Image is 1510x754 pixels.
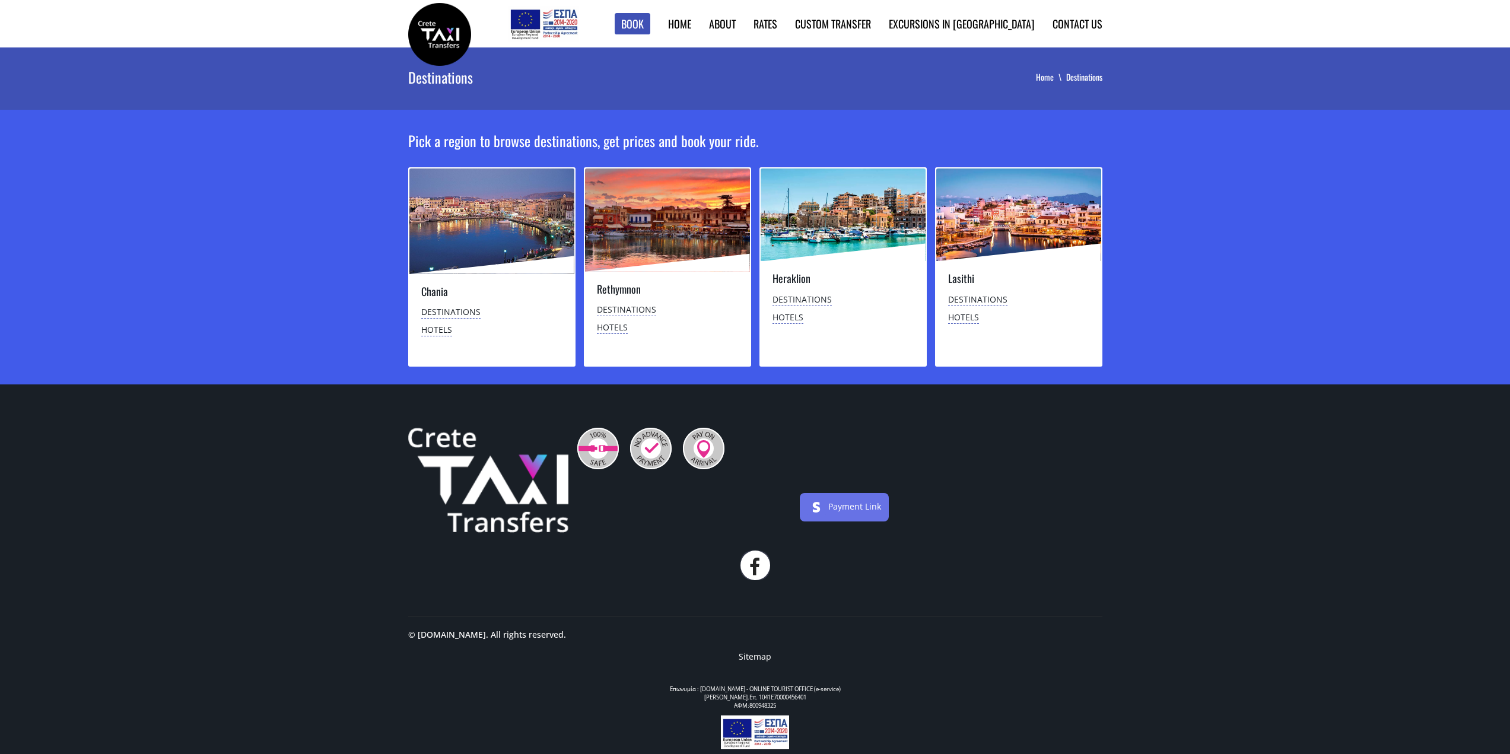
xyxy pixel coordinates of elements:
a: facebook [740,551,770,580]
a: Hotels [948,311,979,324]
a: Hotels [773,311,803,324]
a: Hotels [421,324,452,336]
a: Destinations [773,294,832,306]
h2: Pick a region to browse destinations, get prices and book your ride. [408,131,1102,167]
a: Hotels [597,322,628,334]
a: Home [668,16,691,31]
a: Lasithi [948,271,974,286]
a: Rates [754,16,777,31]
a: Rethymnon [597,281,641,297]
a: Crete Taxi Transfers | Top Destinations in Crete | Crete Taxi Transfers [408,27,471,39]
a: Book [615,13,650,35]
img: Rethymnon [585,168,750,272]
a: Chania [421,284,448,299]
img: Chania [409,168,574,274]
img: Crete Taxi Transfers | Top Destinations in Crete | Crete Taxi Transfers [408,3,471,66]
img: Lasithi [936,168,1101,262]
img: Crete Taxi Transfers [408,428,568,533]
img: e-bannersEUERDF180X90.jpg [721,715,789,750]
a: Destinations [421,306,481,319]
li: Destinations [1066,71,1102,83]
a: Excursions in [GEOGRAPHIC_DATA] [889,16,1035,31]
img: Pay On Arrival [683,428,724,469]
a: Contact us [1053,16,1102,31]
img: 100% Safe [577,428,619,469]
img: No Advance Payment [630,428,672,469]
img: stripe [807,498,826,517]
a: Heraklion [773,271,810,286]
a: Home [1036,71,1066,83]
img: Heraklion [761,168,926,262]
a: Custom Transfer [795,16,871,31]
a: Payment Link [828,500,881,511]
img: e-bannersEUERDF180X90.jpg [508,6,579,42]
a: About [709,16,736,31]
div: Επωνυμία : [DOMAIN_NAME] - ONLINE TOURIST OFFICE (e-service) [PERSON_NAME].Επ. 1041Ε70000456401 Α... [408,685,1102,710]
h1: Destinations [408,47,751,107]
a: Sitemap [739,651,771,662]
a: Destinations [948,294,1007,306]
a: Destinations [597,304,656,316]
p: © [DOMAIN_NAME]. All rights reserved. [408,629,566,651]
